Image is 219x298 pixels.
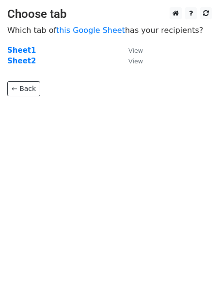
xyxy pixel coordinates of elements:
[7,81,40,96] a: ← Back
[7,46,36,55] a: Sheet1
[7,25,212,35] p: Which tab of has your recipients?
[7,7,212,21] h3: Choose tab
[7,57,36,65] a: Sheet2
[56,26,125,35] a: this Google Sheet
[128,58,143,65] small: View
[119,57,143,65] a: View
[128,47,143,54] small: View
[119,46,143,55] a: View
